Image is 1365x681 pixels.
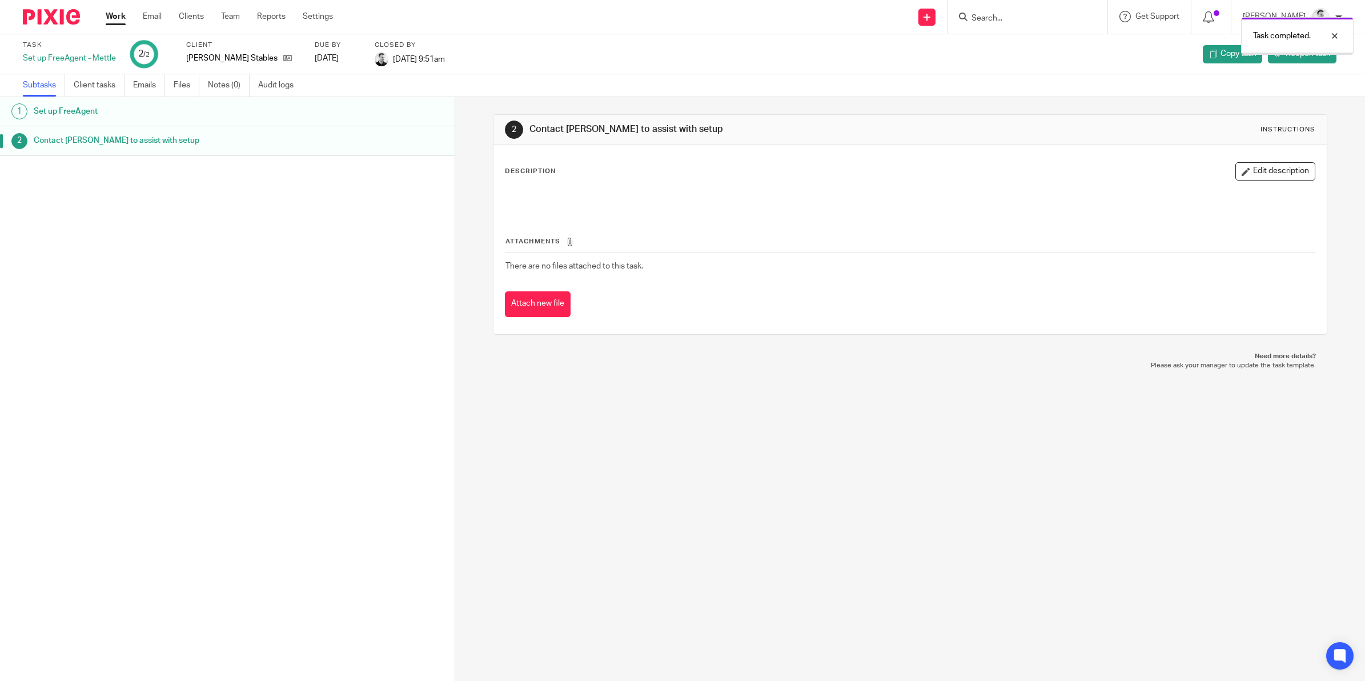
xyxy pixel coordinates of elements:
[186,53,278,64] p: [PERSON_NAME] Stables
[133,74,165,97] a: Emails
[23,9,80,25] img: Pixie
[505,238,560,245] span: Attachments
[106,11,126,22] a: Work
[23,53,116,64] div: Set up FreeAgent - Mettle
[375,41,445,50] label: Closed by
[1260,125,1315,134] div: Instructions
[393,55,445,63] span: [DATE] 9:51am
[257,11,286,22] a: Reports
[186,41,300,50] label: Client
[504,352,1316,361] p: Need more details?
[174,74,199,97] a: Files
[505,262,643,270] span: There are no files attached to this task.
[34,132,307,149] h1: Contact [PERSON_NAME] to assist with setup
[23,41,116,50] label: Task
[34,103,307,120] h1: Set up FreeAgent
[11,133,27,149] div: 2
[74,74,125,97] a: Client tasks
[208,74,250,97] a: Notes (0)
[375,53,388,66] img: Dave_2025.jpg
[179,11,204,22] a: Clients
[143,51,150,58] small: /2
[1235,162,1315,181] button: Edit description
[1253,30,1311,42] p: Task completed.
[143,11,162,22] a: Email
[23,74,65,97] a: Subtasks
[504,361,1316,370] p: Please ask your manager to update the task template.
[221,11,240,22] a: Team
[11,103,27,119] div: 1
[505,121,523,139] div: 2
[303,11,333,22] a: Settings
[505,291,571,317] button: Attach new file
[315,53,360,64] div: [DATE]
[1311,8,1330,26] img: Dave_2025.jpg
[529,123,934,135] h1: Contact [PERSON_NAME] to assist with setup
[315,41,360,50] label: Due by
[138,47,150,61] div: 2
[258,74,302,97] a: Audit logs
[505,167,556,176] p: Description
